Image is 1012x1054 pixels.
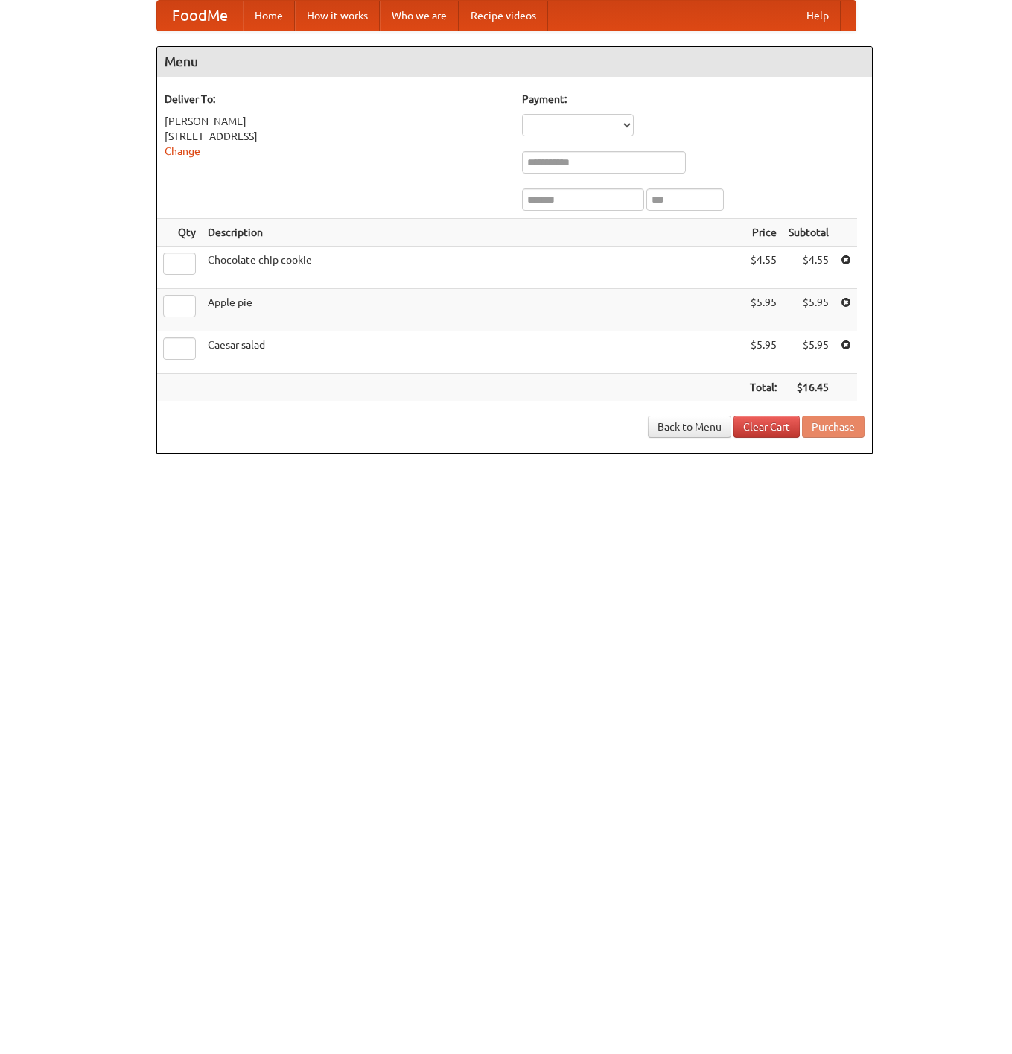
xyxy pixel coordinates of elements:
[243,1,295,31] a: Home
[202,331,744,374] td: Caesar salad
[783,289,835,331] td: $5.95
[648,416,731,438] a: Back to Menu
[157,47,872,77] h4: Menu
[744,289,783,331] td: $5.95
[783,219,835,247] th: Subtotal
[165,92,507,107] h5: Deliver To:
[295,1,380,31] a: How it works
[744,247,783,289] td: $4.55
[165,114,507,129] div: [PERSON_NAME]
[165,129,507,144] div: [STREET_ADDRESS]
[202,247,744,289] td: Chocolate chip cookie
[202,219,744,247] th: Description
[783,247,835,289] td: $4.55
[744,219,783,247] th: Price
[157,1,243,31] a: FoodMe
[783,374,835,401] th: $16.45
[802,416,865,438] button: Purchase
[795,1,841,31] a: Help
[522,92,865,107] h5: Payment:
[157,219,202,247] th: Qty
[783,331,835,374] td: $5.95
[744,374,783,401] th: Total:
[202,289,744,331] td: Apple pie
[165,145,200,157] a: Change
[459,1,548,31] a: Recipe videos
[380,1,459,31] a: Who we are
[744,331,783,374] td: $5.95
[733,416,800,438] a: Clear Cart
